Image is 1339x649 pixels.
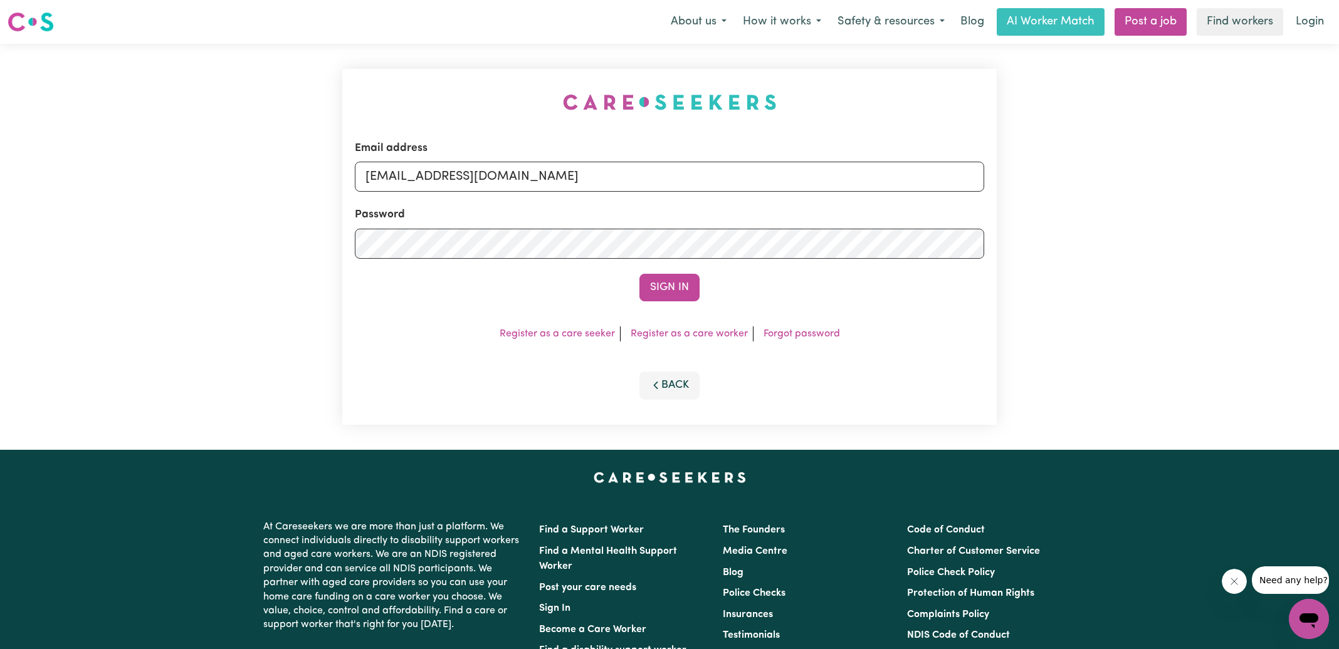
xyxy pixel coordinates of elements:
a: Police Check Policy [907,568,995,578]
a: Find workers [1197,8,1283,36]
iframe: Close message [1222,569,1247,594]
img: Careseekers logo [8,11,54,33]
a: Find a Support Worker [539,525,644,535]
a: Police Checks [723,588,785,598]
button: Safety & resources [829,9,953,35]
a: Protection of Human Rights [907,588,1034,598]
a: Insurances [723,610,773,620]
a: Charter of Customer Service [907,546,1040,556]
a: Blog [953,8,992,36]
a: Careseekers home page [594,472,746,482]
p: At Careseekers we are more than just a platform. We connect individuals directly to disability su... [263,515,524,637]
a: Become a Care Worker [539,625,646,635]
a: The Founders [723,525,785,535]
label: Email address [355,140,428,157]
a: Register as a care seeker [500,329,615,339]
a: Code of Conduct [907,525,985,535]
a: Forgot password [764,329,840,339]
a: Testimonials [723,630,780,640]
a: Media Centre [723,546,787,556]
a: AI Worker Match [997,8,1105,36]
input: Email address [355,162,984,192]
a: Blog [723,568,743,578]
a: Post a job [1115,8,1187,36]
a: Post your care needs [539,583,636,593]
a: Login [1288,8,1331,36]
button: How it works [735,9,829,35]
a: Register as a care worker [631,329,748,339]
a: Sign In [539,603,570,613]
a: NDIS Code of Conduct [907,630,1010,640]
button: Sign In [639,274,700,301]
a: Careseekers logo [8,8,54,36]
label: Password [355,207,405,223]
button: About us [663,9,735,35]
a: Complaints Policy [907,610,989,620]
iframe: Message from company [1252,566,1329,594]
iframe: Button to launch messaging window [1289,599,1329,639]
a: Find a Mental Health Support Worker [539,546,677,571]
button: Back [639,371,700,399]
